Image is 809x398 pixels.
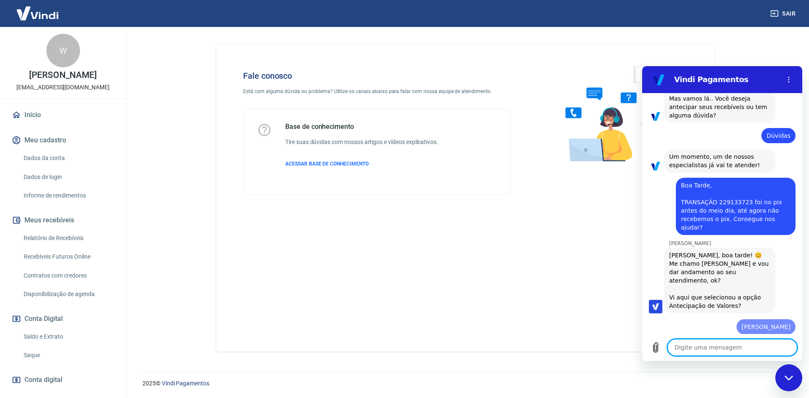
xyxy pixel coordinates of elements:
a: Dados de login [20,168,116,186]
p: [PERSON_NAME] [29,71,96,80]
h5: Base de conhecimento [285,123,438,131]
img: Vindi [10,0,65,26]
iframe: Janela de mensagens [642,66,802,361]
p: [EMAIL_ADDRESS][DOMAIN_NAME] [16,83,110,92]
button: Sair [769,6,799,21]
img: Fale conosco [549,57,677,170]
span: ACESSAR BASE DE CONHECIMENTO [285,161,369,167]
p: Está com alguma dúvida ou problema? Utilize os canais abaixo para falar com nossa equipe de atend... [243,88,510,95]
h4: Fale conosco [243,71,510,81]
a: Dados da conta [20,150,116,167]
iframe: Botão para abrir a janela de mensagens, conversa em andamento [775,364,802,391]
a: Saque [20,347,116,364]
a: Disponibilização de agenda [20,286,116,303]
a: ACESSAR BASE DE CONHECIMENTO [285,160,438,168]
button: Meus recebíveis [10,211,116,230]
button: Meu cadastro [10,131,116,150]
a: Relatório de Recebíveis [20,230,116,247]
a: Recebíveis Futuros Online [20,248,116,265]
a: Saldo e Extrato [20,328,116,345]
a: Início [10,106,116,124]
a: Contratos com credores [20,267,116,284]
a: Vindi Pagamentos [162,380,209,387]
button: Conta Digital [10,310,116,328]
p: 2025 © [142,379,789,388]
span: Conta digital [24,374,62,386]
div: W [46,34,80,67]
h6: Tire suas dúvidas com nossos artigos e vídeos explicativos. [285,138,438,147]
a: Informe de rendimentos [20,187,116,204]
a: Conta digital [10,371,116,389]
